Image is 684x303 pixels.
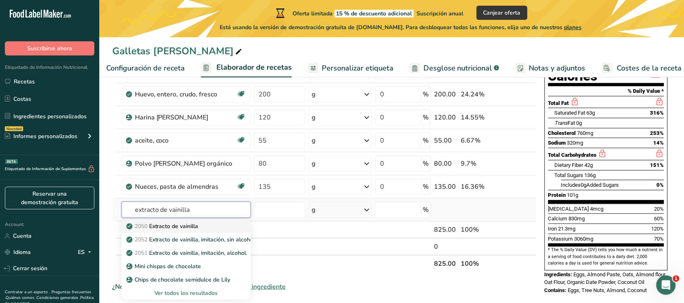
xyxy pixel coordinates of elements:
a: Reservar una demostración gratuita [5,187,94,209]
a: Configuración de receta [91,59,185,77]
span: 136g [585,172,596,178]
div: g [312,182,316,192]
span: 60% [654,216,664,222]
p: Extracto de vainilla [128,222,199,230]
a: Condiciones generales . [36,295,80,301]
th: Totales netos [120,255,433,272]
span: Notas y adjuntos [529,63,586,74]
span: Elaborador de recetas [216,62,292,73]
a: Chips de chocolate semidulce de Lily [122,273,251,286]
span: 0g [577,120,582,126]
div: g [312,159,316,169]
span: 21.3mg [558,226,576,232]
span: Contains: [545,287,567,293]
span: Sodium [548,140,566,146]
span: Cholesterol [548,130,576,136]
span: 1 [673,275,680,282]
span: Canjear oferta [483,9,521,17]
div: Nueces, pasta de almendras [135,182,236,192]
span: Suscribirse ahora [27,44,72,53]
a: Preguntas frecuentes . [5,289,91,301]
a: Costes de la receta [602,59,682,77]
span: Total Sugars [555,172,584,178]
span: 4mcg [590,206,604,212]
div: Calories [548,70,618,82]
div: Ver todos los resultados [128,289,244,297]
div: ES [78,248,94,257]
span: 14% [654,140,664,146]
span: 2051 [135,249,147,257]
div: ¿No encuentra su ingrediente? [112,282,537,292]
i: Trans [555,120,568,126]
div: Oferta limitada [274,8,464,18]
div: g [312,90,316,99]
span: Dietary Fiber [555,162,584,168]
div: 0 [434,242,458,252]
iframe: Intercom live chat [656,275,676,295]
div: Galletas [PERSON_NAME] [112,44,244,58]
span: 2052 [135,236,147,243]
span: planes [564,23,582,31]
a: Desglose nutricional [410,59,499,77]
div: aceite, coco [135,136,236,145]
p: Chips de chocolate semidulce de Lily [128,275,231,284]
button: Suscribirse ahora [5,41,94,55]
span: Eggs, Almond Paste, Oats, Almond flour, Oat Flour, Organic Date Powder, Coconut Oil [545,271,667,286]
span: Total Carbohydrates [548,152,597,158]
a: Personalizar etiqueta [308,59,393,77]
div: Harina [PERSON_NAME] [135,113,236,122]
p: Mini chispas de chocolate [128,262,201,271]
div: 16.36% [461,182,498,192]
button: Canjear oferta [477,6,528,20]
div: 14.55% [461,113,498,122]
p: Extracto de vainilla, imitación, sin alcohol. [128,235,256,244]
span: 0g [581,182,587,188]
div: Informes personalizados [5,132,77,141]
span: Saturated Fat [555,110,586,116]
div: 80.00 [434,159,458,169]
span: 101g [567,192,579,198]
div: 135.00 [434,182,458,192]
span: 120% [652,226,664,232]
section: % Daily Value * [548,86,664,96]
span: Ingredients: [545,271,573,277]
div: 24.24% [461,90,498,99]
span: Calcium [548,216,568,222]
span: 3060mg [575,236,594,242]
input: Añadir ingrediente [122,202,251,218]
span: Fat [555,120,575,126]
span: 253% [650,130,664,136]
a: 2051Extracto de vainilla, imitación, alcohol. [122,246,251,260]
span: Suscripción anual [417,10,464,17]
span: 15 % de descuento adicional [335,10,414,17]
div: 120.00 [434,113,458,122]
th: 100% [460,255,500,272]
div: 825.00 [434,225,458,235]
div: g [312,136,316,145]
span: Está usando la versión de demostración gratuita de [DOMAIN_NAME]. Para desbloquear todas las func... [220,23,582,32]
span: Eggs, Tree Nuts, Almond, Coconut [568,287,647,293]
a: Notas y adjuntos [515,59,586,77]
span: 0% [657,182,664,188]
span: 20% [654,206,664,212]
a: Mini chispas de chocolate [122,260,251,273]
span: 151% [650,162,664,168]
a: Quiénes somos . [6,295,36,301]
span: 830mg [569,216,585,222]
section: * The % Daily Value (DV) tells you how much a nutrient in a serving of food contributes to a dail... [548,247,664,267]
span: 316% [650,110,664,116]
span: Includes Added Sugars [561,182,619,188]
span: Potassium [548,236,573,242]
span: Costes de la receta [617,63,682,74]
span: 70% [654,236,664,242]
a: 2052Extracto de vainilla, imitación, sin alcohol. [122,233,251,246]
span: 2050 [135,222,147,230]
span: 42g [585,162,593,168]
span: Protein [548,192,566,198]
span: 320mg [567,140,584,146]
span: 760mg [577,130,594,136]
a: Idioma [5,245,31,259]
span: 63g [587,110,595,116]
div: g [312,113,316,122]
a: Elaborador de recetas [201,58,292,78]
